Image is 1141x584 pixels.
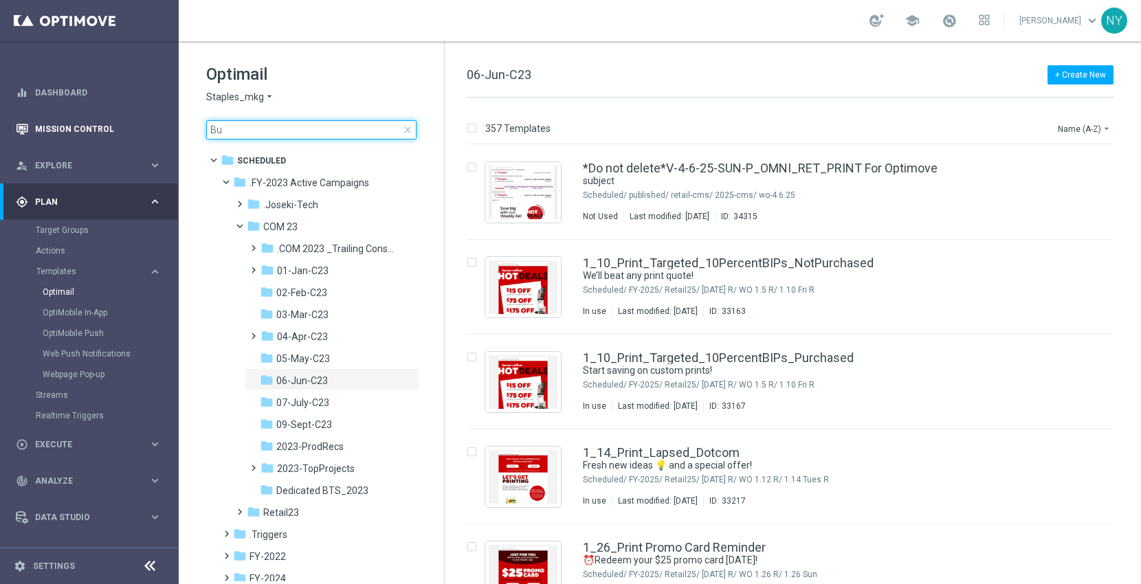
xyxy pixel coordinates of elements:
div: Dashboard [16,74,162,111]
i: folder [260,395,274,409]
i: play_circle_outline [16,438,28,451]
a: Realtime Triggers [36,410,143,421]
div: Data Studio [16,511,148,524]
div: gps_fixed Plan keyboard_arrow_right [15,196,162,207]
span: Analyze [35,477,148,485]
img: 34315.jpeg [489,166,557,219]
a: ⏰Redeem your $25 promo card [DATE]! [583,554,1023,567]
div: We’ll beat any print quote! [583,269,1054,282]
div: subject [583,175,1054,188]
div: Press SPACE to select this row. [453,240,1138,335]
a: 1_14_Print_Lapsed_Dotcom [583,447,740,459]
div: 33217 [722,495,746,506]
span: 2023-TopProjects [277,462,355,475]
div: Press SPACE to select this row. [453,335,1138,429]
i: keyboard_arrow_right [148,474,162,487]
a: 1_10_Print_Targeted_10PercentBIPs_NotPurchased [583,257,874,269]
span: .FY-2023 Active Campaigns [250,177,369,189]
div: ID: [703,495,746,506]
div: Webpage Pop-up [43,364,177,385]
span: 04-Apr-C23 [277,330,328,343]
div: In use [583,306,606,317]
i: gps_fixed [16,196,28,208]
div: Scheduled/FY-2025/Retail25/Jan 25 R/WO 1.12 R/1.14 Tues R [629,474,1054,485]
a: [PERSON_NAME]keyboard_arrow_down [1018,10,1101,31]
i: keyboard_arrow_right [148,510,162,524]
div: Optibot [16,535,162,572]
span: Explore [35,161,148,170]
div: Optimail [43,282,177,302]
span: school [905,13,920,28]
span: 07-July-C23 [276,396,329,409]
i: folder [261,461,274,475]
span: close [402,124,413,135]
span: COM 23 [263,221,298,233]
div: In use [583,495,606,506]
div: Fresh new ideas 💡 and a special offer! [583,459,1054,472]
span: .Joseki-Tech [263,199,318,211]
i: folder [260,351,274,365]
img: 33163.jpeg [489,260,557,314]
div: ID: [715,211,757,222]
div: ⏰Redeem your $25 promo card today! [583,554,1054,567]
i: keyboard_arrow_right [148,438,162,451]
span: Scheduled [237,155,286,167]
div: Press SPACE to select this row. [453,429,1138,524]
h1: Optimail [206,63,417,85]
i: folder [260,439,274,453]
div: Last modified: [DATE] [612,495,703,506]
i: folder [233,175,247,189]
a: Dashboard [35,74,162,111]
a: Fresh new ideas 💡 and a special offer! [583,459,1023,472]
div: Scheduled/ [583,379,627,390]
i: folder [260,417,274,431]
div: Streams [36,385,177,405]
div: OptiMobile Push [43,323,177,344]
span: .Triggers [250,528,287,541]
a: OptiMobile Push [43,328,143,339]
a: *Do not delete*V-4-6-25-SUN-P_OMNI_RET_PRINT For Optimove [583,162,938,175]
div: Actions [36,240,177,261]
i: folder [261,329,274,343]
span: 09-Sept-C23 [276,418,332,431]
button: equalizer Dashboard [15,87,162,98]
i: folder [261,241,274,255]
div: Templates [36,261,177,385]
div: Templates keyboard_arrow_right [36,266,162,277]
button: person_search Explore keyboard_arrow_right [15,160,162,171]
div: Explore [16,159,148,172]
div: ID: [703,306,746,317]
p: 357 Templates [485,122,551,135]
i: folder [247,197,261,211]
div: 33167 [722,401,746,412]
button: Mission Control [15,124,162,135]
span: Execute [35,440,148,449]
a: Mission Control [35,111,162,147]
div: Last modified: [DATE] [624,211,715,222]
a: Webpage Pop-up [43,369,143,380]
div: OptiMobile In-App [43,302,177,323]
div: In use [583,401,606,412]
div: Start saving on custom prints! [583,364,1054,377]
div: Web Push Notifications [43,344,177,364]
span: 06-Jun-C23 [467,67,531,82]
div: play_circle_outline Execute keyboard_arrow_right [15,439,162,450]
span: 02-Feb-C23 [276,287,327,299]
i: keyboard_arrow_right [148,159,162,172]
span: 06-Jun-C23 [276,374,328,387]
div: ID: [703,401,746,412]
span: Data Studio [35,513,148,521]
span: Templates [36,267,135,276]
div: Scheduled/ [583,190,627,201]
i: folder [260,373,274,387]
div: Last modified: [DATE] [612,401,703,412]
span: Retail23 [263,506,299,519]
div: Last modified: [DATE] [612,306,703,317]
i: person_search [16,159,28,172]
a: We’ll beat any print quote! [583,269,1023,282]
div: Execute [16,438,148,451]
button: track_changes Analyze keyboard_arrow_right [15,475,162,486]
